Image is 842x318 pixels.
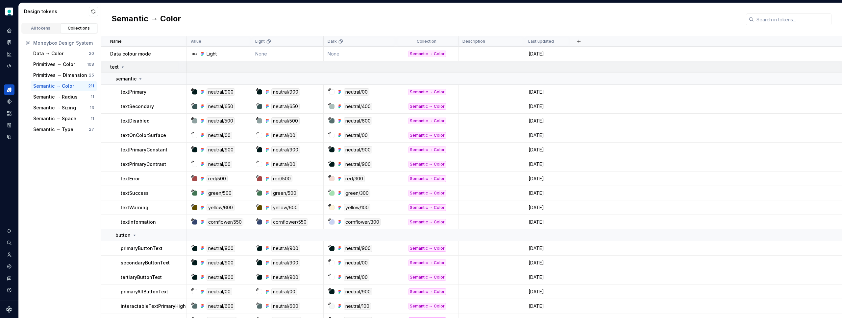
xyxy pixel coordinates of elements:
[271,274,300,281] div: neutral/900
[121,303,202,309] p: interactableTextPrimaryHighlighted
[207,204,235,211] div: yellow/600
[5,8,13,15] img: aaee4efe-5bc9-4d60-937c-58f5afe44131.png
[344,88,369,96] div: neutral/00
[207,288,232,295] div: neutral/00
[409,161,446,168] div: Semantic → Color
[33,61,75,68] div: Primitives → Color
[271,245,300,252] div: neutral/900
[525,219,570,225] div: [DATE]
[121,147,167,153] p: textPrimaryConstant
[31,102,97,113] button: Semantic → Sizing13
[190,39,201,44] p: Value
[4,249,14,260] a: Invite team
[409,260,446,266] div: Semantic → Color
[271,132,297,139] div: neutral/00
[33,115,76,122] div: Semantic → Space
[4,238,14,248] button: Search ⌘K
[4,61,14,71] div: Code automation
[4,132,14,142] a: Data sources
[207,259,235,266] div: neutral/900
[4,96,14,107] a: Components
[207,132,232,139] div: neutral/00
[525,190,570,196] div: [DATE]
[344,259,369,266] div: neutral/00
[409,190,446,196] div: Semantic → Color
[409,204,446,211] div: Semantic → Color
[6,306,12,313] a: Supernova Logo
[251,47,324,61] td: None
[4,25,14,36] a: Home
[121,89,146,95] p: textPrimary
[271,117,300,125] div: neutral/500
[417,39,436,44] p: Collection
[4,49,14,59] div: Analytics
[271,175,292,182] div: red/500
[110,39,122,44] p: Name
[462,39,485,44] p: Description
[31,124,97,135] button: Semantic → Type27
[271,190,298,197] div: green/500
[409,175,446,182] div: Semantic → Color
[31,113,97,124] button: Semantic → Space11
[207,103,235,110] div: neutral/650
[4,84,14,95] div: Design tokens
[89,73,94,78] div: 25
[90,105,94,110] div: 13
[31,81,97,91] button: Semantic → Color211
[121,260,170,266] p: secondaryButtonText
[121,288,168,295] p: primaryAltButtonText
[110,51,151,57] p: Data colour mode
[4,273,14,284] button: Contact support
[271,259,300,266] div: neutral/900
[33,50,63,57] div: Data → Color
[409,103,446,110] div: Semantic → Color
[409,118,446,124] div: Semantic → Color
[344,274,369,281] div: neutral/00
[328,39,337,44] p: Dark
[111,13,181,25] h2: Semantic → Color
[525,132,570,139] div: [DATE]
[207,117,235,125] div: neutral/500
[207,146,235,153] div: neutral/900
[344,132,369,139] div: neutral/00
[4,120,14,130] a: Storybook stories
[207,161,232,168] div: neutral/00
[31,92,97,102] a: Semantic → Radius11
[62,26,95,31] div: Collections
[115,232,131,238] p: button
[344,245,372,252] div: neutral/900
[525,303,570,309] div: [DATE]
[409,147,446,153] div: Semantic → Color
[121,161,166,168] p: textPrimaryContrast
[110,64,119,70] p: text
[525,274,570,281] div: [DATE]
[24,26,57,31] div: All tokens
[207,303,235,310] div: neutral/600
[409,274,446,281] div: Semantic → Color
[31,48,97,59] a: Data → Color20
[207,175,228,182] div: red/500
[33,83,74,89] div: Semantic → Color
[4,37,14,48] a: Documentation
[31,70,97,80] a: Primitives → Dimension25
[525,161,570,168] div: [DATE]
[207,218,243,226] div: cornflower/550
[33,126,73,133] div: Semantic → Type
[525,118,570,124] div: [DATE]
[115,76,136,82] p: semantic
[344,218,381,226] div: cornflower/300
[89,51,94,56] div: 20
[409,245,446,252] div: Semantic → Color
[31,59,97,70] a: Primitives → Color108
[121,219,156,225] p: textInformation
[207,245,235,252] div: neutral/900
[409,288,446,295] div: Semantic → Color
[271,218,308,226] div: cornflower/550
